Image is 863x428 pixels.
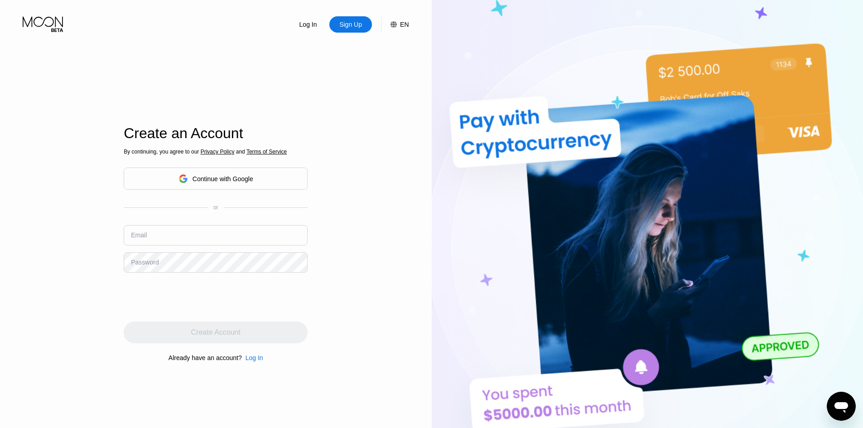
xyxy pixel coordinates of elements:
span: and [234,149,246,155]
div: Log In [246,354,263,361]
div: or [213,204,218,211]
div: Email [131,231,147,239]
span: Terms of Service [246,149,287,155]
div: By continuing, you agree to our [124,149,308,155]
div: Log In [299,20,318,29]
div: Already have an account? [169,354,242,361]
div: EN [400,21,409,28]
span: Privacy Policy [201,149,235,155]
iframe: Button to launch messaging window [827,392,856,421]
div: Sign Up [338,20,363,29]
div: Continue with Google [193,175,253,183]
iframe: reCAPTCHA [124,279,261,315]
div: Create an Account [124,125,308,142]
div: EN [381,16,409,33]
div: Continue with Google [124,168,308,190]
div: Sign Up [329,16,372,33]
div: Password [131,259,159,266]
div: Log In [287,16,329,33]
div: Log In [242,354,263,361]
